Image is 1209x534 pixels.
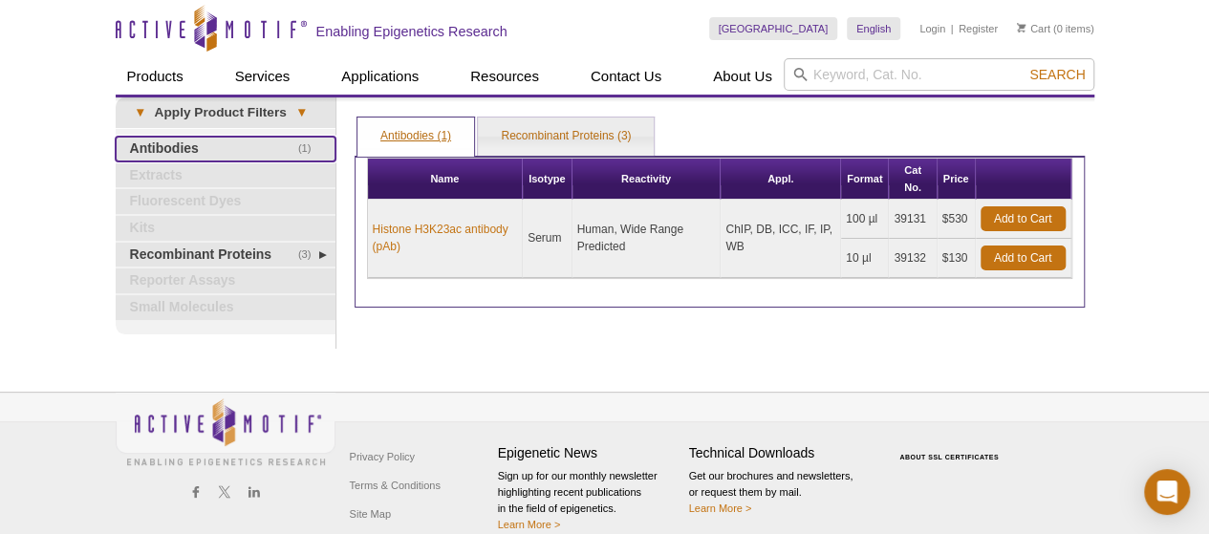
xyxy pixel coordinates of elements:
[224,58,302,95] a: Services
[298,137,322,161] span: (1)
[899,454,999,460] a: ABOUT SSL CERTIFICATES
[116,97,335,128] a: ▾Apply Product Filters▾
[709,17,838,40] a: [GEOGRAPHIC_DATA]
[459,58,551,95] a: Resources
[298,243,322,267] span: (3)
[116,268,335,293] a: Reporter Assays
[357,117,474,156] a: Antibodies (1)
[1017,22,1050,35] a: Cart
[959,22,998,35] a: Register
[847,17,900,40] a: English
[938,239,976,278] td: $130
[889,200,937,239] td: 39131
[981,206,1066,231] a: Add to Cart
[498,445,680,461] h4: Epigenetic News
[880,426,1024,468] table: Click to Verify - This site chose Symantec SSL for secure e-commerce and confidential communicati...
[841,159,889,200] th: Format
[721,200,841,278] td: ChIP, DB, ICC, IF, IP, WB
[523,200,572,278] td: Serum
[116,216,335,241] a: Kits
[1024,66,1090,83] button: Search
[345,500,396,528] a: Site Map
[116,58,195,95] a: Products
[116,163,335,188] a: Extracts
[478,117,654,156] a: Recombinant Proteins (3)
[889,239,937,278] td: 39132
[579,58,673,95] a: Contact Us
[345,442,420,471] a: Privacy Policy
[368,159,524,200] th: Name
[1144,469,1190,515] div: Open Intercom Messenger
[951,17,954,40] li: |
[116,243,335,267] a: (3)Recombinant Proteins
[702,58,784,95] a: About Us
[523,159,572,200] th: Isotype
[981,246,1066,270] a: Add to Cart
[498,519,561,530] a: Learn More >
[125,104,155,121] span: ▾
[572,200,722,278] td: Human, Wide Range Predicted
[287,104,316,121] span: ▾
[889,159,937,200] th: Cat No.
[1017,17,1094,40] li: (0 items)
[1017,23,1025,32] img: Your Cart
[689,502,752,514] a: Learn More >
[498,468,680,533] p: Sign up for our monthly newsletter highlighting recent publications in the field of epigenetics.
[1029,67,1085,82] span: Search
[841,200,889,239] td: 100 µl
[330,58,430,95] a: Applications
[116,295,335,320] a: Small Molecules
[689,445,871,461] h4: Technical Downloads
[938,200,976,239] td: $530
[841,239,889,278] td: 10 µl
[116,393,335,470] img: Active Motif,
[919,22,945,35] a: Login
[572,159,722,200] th: Reactivity
[689,468,871,517] p: Get our brochures and newsletters, or request them by mail.
[116,137,335,161] a: (1)Antibodies
[938,159,976,200] th: Price
[784,58,1094,91] input: Keyword, Cat. No.
[116,189,335,214] a: Fluorescent Dyes
[721,159,841,200] th: Appl.
[345,471,445,500] a: Terms & Conditions
[316,23,507,40] h2: Enabling Epigenetics Research
[373,221,518,255] a: Histone H3K23ac antibody (pAb)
